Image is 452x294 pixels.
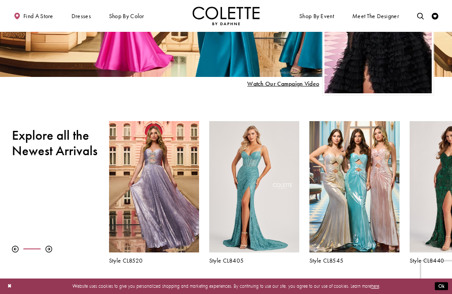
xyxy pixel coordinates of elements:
a: Toggle search [415,7,426,25]
div: Colette by Daphne Style No. CL8405 [204,116,304,269]
a: Style CL8405 [209,257,299,264]
span: Dresses [70,7,93,25]
a: Check Wishlist [430,7,440,25]
a: Visit Colette by Daphne Style No. CL8520 Page [109,121,199,252]
span: Play Slide #15 Video [247,80,319,87]
a: Visit Colette by Daphne Style No. CL8405 Page [209,121,299,252]
a: Visit Colette by Daphne Style No. CL8545 Page [309,121,399,252]
a: Visit Home Page [192,7,260,25]
span: Dresses [72,13,91,19]
button: Close Dialog [4,280,15,292]
span: Shop By Event [298,7,335,25]
h2: Explore all the Newest Arrivals [12,128,99,159]
p: Website uses cookies to give you personalized shopping and marketing experiences. By continuing t... [48,282,404,290]
span: Find a store [23,13,53,19]
span: Shop by color [109,13,144,19]
a: Find a store [12,7,55,25]
span: Meet the designer [352,13,399,19]
img: Colette by Daphne [192,7,260,25]
a: Style CL8545 [309,257,399,264]
a: here [371,283,379,289]
a: Style CL8520 [109,257,199,264]
button: Submit Dialog [435,282,448,290]
a: Meet the designer [350,7,401,25]
span: Shop by color [107,7,146,25]
span: Shop By Event [299,13,334,19]
div: Colette by Daphne Style No. CL8520 [104,116,204,269]
div: Colette by Daphne Style No. CL8545 [304,116,404,269]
